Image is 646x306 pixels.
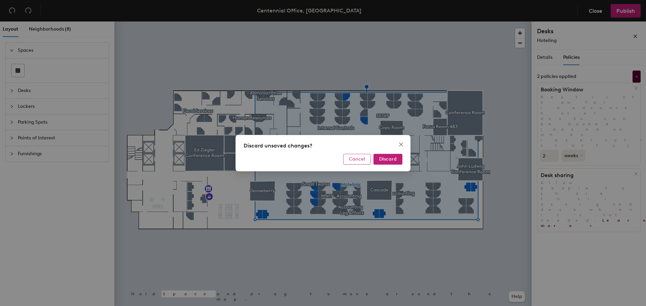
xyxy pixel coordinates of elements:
[379,156,397,162] span: Discard
[396,139,406,150] button: Close
[343,154,371,165] button: Cancel
[396,142,406,147] span: Close
[244,142,402,150] div: Discard unsaved changes?
[373,154,402,165] button: Discard
[398,142,404,147] span: close
[349,156,365,162] span: Cancel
